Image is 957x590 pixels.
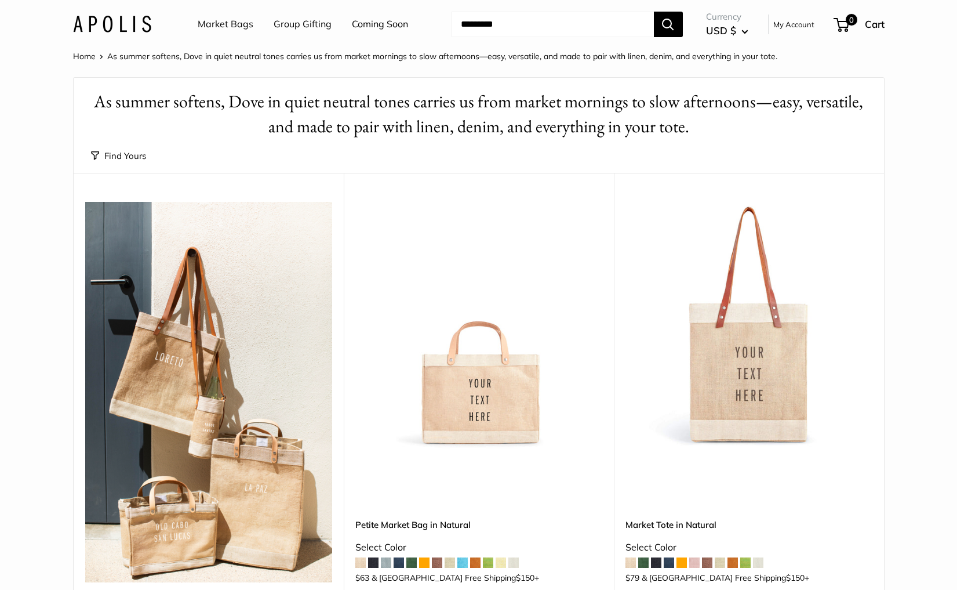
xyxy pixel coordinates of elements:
a: Petite Market Bag in Naturaldescription_Effortless style that elevates every moment [355,202,602,449]
span: $150 [786,573,805,583]
span: 0 [845,14,857,26]
span: $79 [625,573,639,583]
h1: As summer softens, Dove in quiet neutral tones carries us from market mornings to slow afternoons... [91,89,867,139]
a: 0 Cart [835,15,885,34]
a: Market Bags [198,16,253,33]
a: Coming Soon [352,16,408,33]
a: description_Make it yours with custom printed text.description_The Original Market bag in its 4 n... [625,202,872,449]
span: $150 [516,573,534,583]
a: Group Gifting [274,16,332,33]
img: description_Make it yours with custom printed text. [625,202,872,449]
img: Our summer collection was captured in Todos Santos, where time slows down and color pops. [85,202,332,582]
div: Select Color [355,539,602,556]
img: Apolis [73,16,151,32]
img: Petite Market Bag in Natural [355,202,602,449]
button: Find Yours [91,148,146,164]
button: USD $ [706,21,748,40]
input: Search... [452,12,654,37]
span: & [GEOGRAPHIC_DATA] Free Shipping + [642,574,809,582]
span: USD $ [706,24,736,37]
a: Petite Market Bag in Natural [355,518,602,531]
span: As summer softens, Dove in quiet neutral tones carries us from market mornings to slow afternoons... [107,51,777,61]
a: Home [73,51,96,61]
a: Market Tote in Natural [625,518,872,531]
nav: Breadcrumb [73,49,777,64]
a: My Account [773,17,814,31]
button: Search [654,12,683,37]
span: Currency [706,9,748,25]
span: & [GEOGRAPHIC_DATA] Free Shipping + [372,574,539,582]
span: Cart [865,18,885,30]
span: $63 [355,573,369,583]
div: Select Color [625,539,872,556]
